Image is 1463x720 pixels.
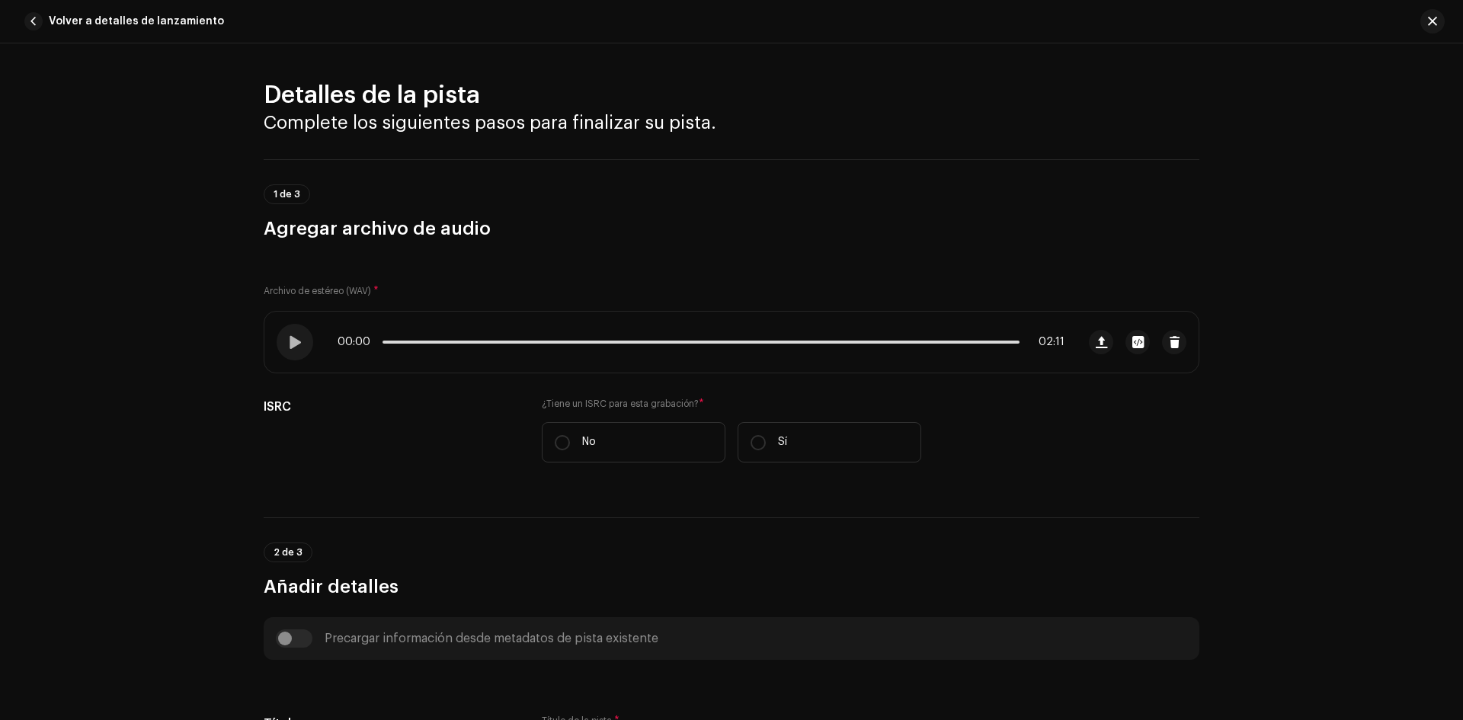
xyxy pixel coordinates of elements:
[264,110,1199,135] h3: Complete los siguientes pasos para finalizar su pista.
[338,336,376,348] span: 00:00
[274,548,303,557] span: 2 de 3
[582,434,596,450] p: No
[778,434,787,450] p: Sí
[264,286,371,296] small: Archivo de estéreo (WAV)
[264,216,1199,241] h3: Agregar archivo de audio
[274,190,300,199] span: 1 de 3
[542,398,921,410] label: ¿Tiene un ISRC para esta grabación?
[264,574,1199,599] h3: Añadir detalles
[264,398,517,416] h5: ISRC
[1026,336,1064,348] span: 02:11
[264,80,1199,110] h2: Detalles de la pista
